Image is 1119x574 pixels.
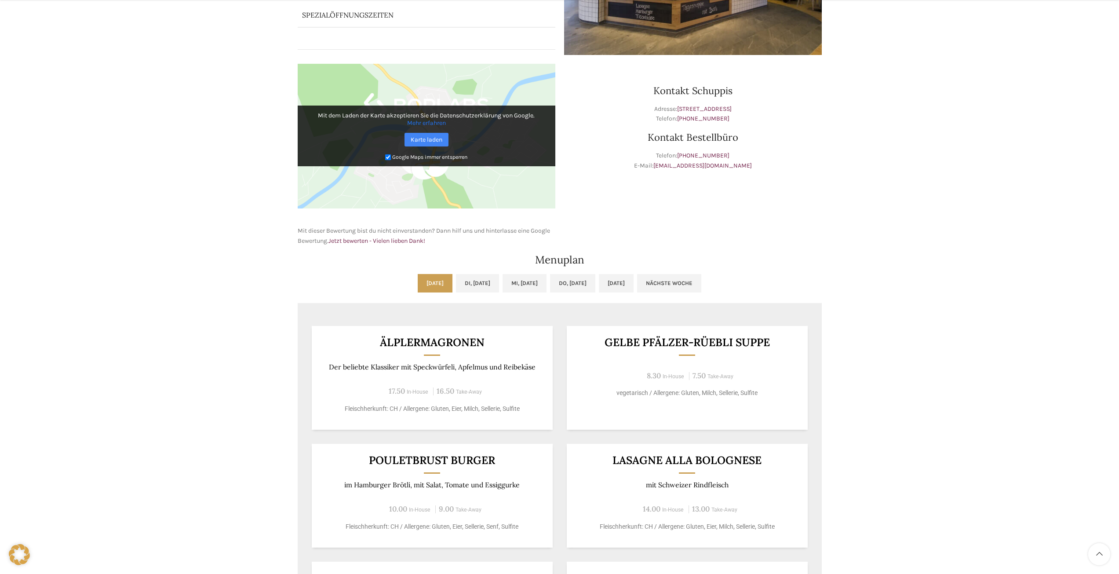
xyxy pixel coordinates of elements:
[550,274,595,292] a: Do, [DATE]
[564,86,822,95] h3: Kontakt Schuppis
[409,507,430,513] span: In-House
[1088,543,1110,565] a: Scroll to top button
[418,274,452,292] a: [DATE]
[322,481,542,489] p: im Hamburger Brötli, mit Salat, Tomate und Essiggurke
[643,504,660,514] span: 14.00
[439,504,454,514] span: 9.00
[577,481,797,489] p: mit Schweizer Rindfleisch
[298,226,555,246] p: Mit dieser Bewertung bist du nicht einverstanden? Dann hilf uns und hinterlasse eine Google Bewer...
[662,507,684,513] span: In-House
[677,105,732,113] a: [STREET_ADDRESS]
[707,373,733,380] span: Take-Away
[389,386,405,396] span: 17.50
[407,389,428,395] span: In-House
[302,10,508,20] p: Spezialöffnungszeiten
[322,522,542,531] p: Fleischherkunft: CH / Allergene: Gluten, Eier, Sellerie, Senf, Sulfite
[663,373,684,380] span: In-House
[677,152,729,159] a: [PHONE_NUMBER]
[677,115,729,122] a: [PHONE_NUMBER]
[298,64,555,209] img: Google Maps
[711,507,737,513] span: Take-Away
[407,119,446,127] a: Mehr erfahren
[322,337,542,348] h3: Älplermagronen
[322,455,542,466] h3: Pouletbrust Burger
[564,151,822,171] p: Telefon: E-Mail:
[564,104,822,124] p: Adresse: Telefon:
[328,237,425,245] a: Jetzt bewerten - Vielen lieben Dank!
[693,371,706,380] span: 7.50
[599,274,634,292] a: [DATE]
[564,132,822,142] h3: Kontakt Bestellbüro
[298,255,822,265] h2: Menuplan
[456,389,482,395] span: Take-Away
[385,154,391,160] input: Google Maps immer entsperren
[647,371,661,380] span: 8.30
[456,274,499,292] a: Di, [DATE]
[322,404,542,413] p: Fleischherkunft: CH / Allergene: Gluten, Eier, Milch, Sellerie, Sulfite
[637,274,701,292] a: Nächste Woche
[392,154,467,160] small: Google Maps immer entsperren
[653,162,752,169] a: [EMAIL_ADDRESS][DOMAIN_NAME]
[304,112,549,127] p: Mit dem Laden der Karte akzeptieren Sie die Datenschutzerklärung von Google.
[577,522,797,531] p: Fleischherkunft: CH / Allergene: Gluten, Eier, Milch, Sellerie, Sulfite
[503,274,547,292] a: Mi, [DATE]
[692,504,710,514] span: 13.00
[405,133,448,146] a: Karte laden
[456,507,481,513] span: Take-Away
[322,363,542,371] p: Der beliebte Klassiker mit Speckwürfeli, Apfelmus und Reibekäse
[577,455,797,466] h3: LASAGNE ALLA BOLOGNESE
[577,388,797,398] p: vegetarisch / Allergene: Gluten, Milch, Sellerie, Sulfite
[389,504,407,514] span: 10.00
[437,386,454,396] span: 16.50
[577,337,797,348] h3: Gelbe Pfälzer-Rüebli Suppe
